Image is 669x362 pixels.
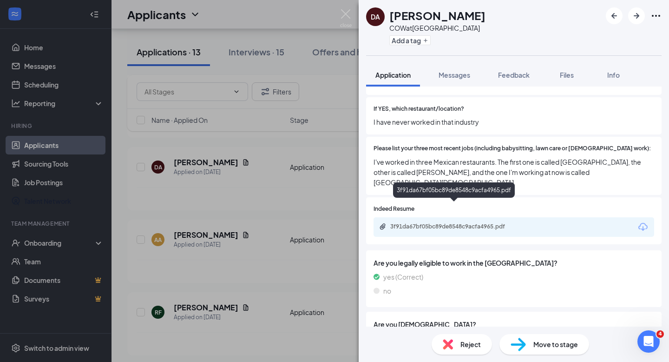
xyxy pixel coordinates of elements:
[374,205,414,214] span: Indeed Resume
[374,258,654,268] span: Are you legally eligible to work in the [GEOGRAPHIC_DATA]?
[560,71,574,79] span: Files
[390,223,520,230] div: 3f91da67bf05bc89de8548c9acfa4965.pdf
[389,7,485,23] h1: [PERSON_NAME]
[607,71,620,79] span: Info
[631,10,642,21] svg: ArrowRight
[371,12,380,21] div: DA
[389,23,485,33] div: COW at [GEOGRAPHIC_DATA]
[533,339,578,349] span: Move to stage
[383,272,423,282] span: yes (Correct)
[389,35,431,45] button: PlusAdd a tag
[383,286,391,296] span: no
[374,144,651,153] span: Please list your three most recent jobs (including babysitting, lawn care or [DEMOGRAPHIC_DATA] w...
[393,182,515,198] div: 3f91da67bf05bc89de8548c9acfa4965.pdf
[374,319,654,329] span: Are you [DEMOGRAPHIC_DATA]?
[628,7,645,24] button: ArrowRight
[379,223,387,230] svg: Paperclip
[374,157,654,188] span: I've worked in three Mexican restaurants. The first one is called [GEOGRAPHIC_DATA], the other is...
[650,10,662,21] svg: Ellipses
[439,71,470,79] span: Messages
[374,117,654,127] span: I have never worked in that industry
[656,330,664,338] span: 4
[606,7,623,24] button: ArrowLeftNew
[460,339,481,349] span: Reject
[637,221,649,233] svg: Download
[374,105,464,114] span: If YES, which restaurant/location?
[379,223,530,232] a: Paperclip3f91da67bf05bc89de8548c9acfa4965.pdf
[423,38,428,43] svg: Plus
[375,71,411,79] span: Application
[637,330,660,353] iframe: Intercom live chat
[498,71,530,79] span: Feedback
[609,10,620,21] svg: ArrowLeftNew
